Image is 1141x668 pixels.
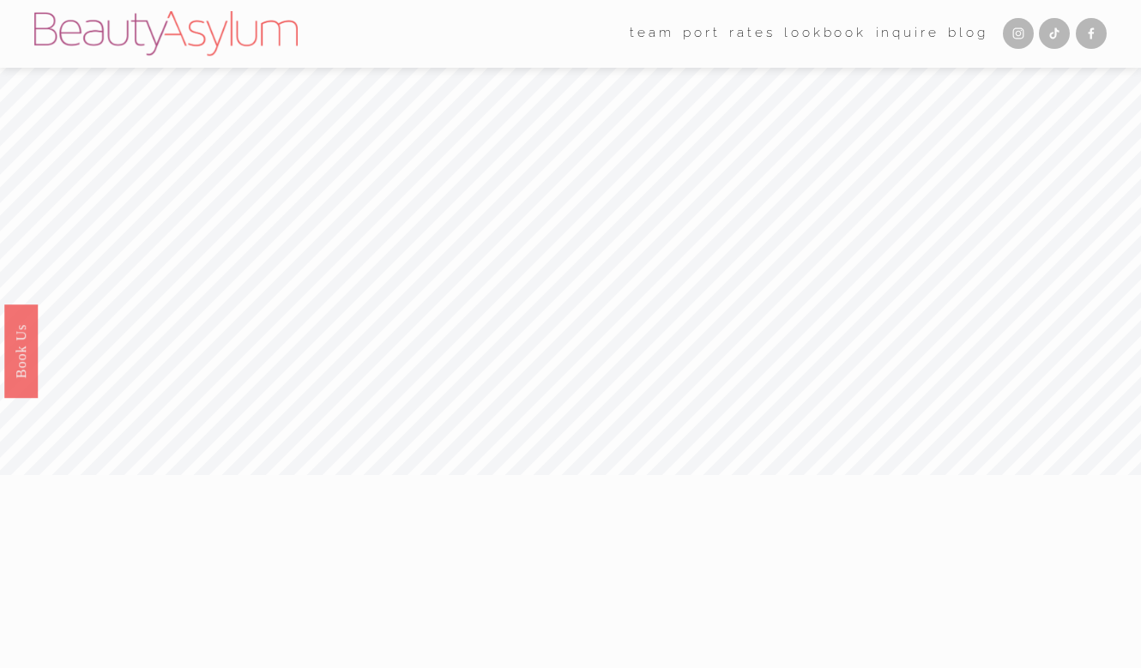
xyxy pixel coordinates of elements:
[34,11,298,56] img: Beauty Asylum | Bridal Hair &amp; Makeup Charlotte &amp; Atlanta
[729,21,775,47] a: Rates
[683,21,720,47] a: port
[876,21,939,47] a: Inquire
[948,21,987,47] a: Blog
[1076,18,1107,49] a: Facebook
[630,21,673,45] span: team
[630,21,673,47] a: folder dropdown
[1039,18,1070,49] a: TikTok
[4,304,38,397] a: Book Us
[784,21,866,47] a: Lookbook
[1003,18,1034,49] a: Instagram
